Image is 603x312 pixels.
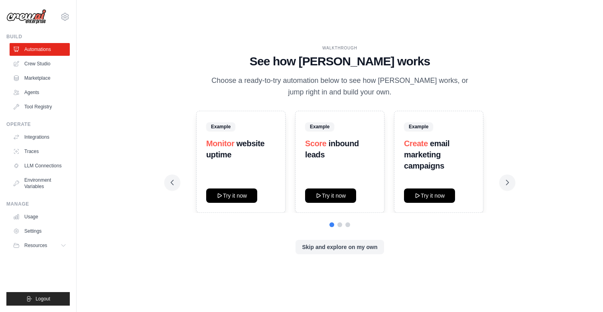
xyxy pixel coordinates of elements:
a: Automations [10,43,70,56]
div: WALKTHROUGH [171,45,509,51]
strong: email marketing campaigns [404,139,449,170]
a: Settings [10,225,70,237]
a: Tool Registry [10,100,70,113]
span: Score [305,139,327,148]
span: Example [305,122,334,131]
button: Try it now [305,188,356,203]
span: Logout [35,296,50,302]
a: Marketplace [10,72,70,84]
a: Environment Variables [10,174,70,193]
a: Crew Studio [10,57,70,70]
span: Example [206,122,235,131]
a: Integrations [10,131,70,143]
h1: See how [PERSON_NAME] works [171,54,509,69]
span: Resources [24,242,47,249]
button: Try it now [404,188,455,203]
a: Agents [10,86,70,99]
button: Try it now [206,188,257,203]
strong: inbound leads [305,139,359,159]
a: LLM Connections [10,159,70,172]
span: Example [404,122,433,131]
span: Monitor [206,139,235,148]
div: Build [6,33,70,40]
a: Traces [10,145,70,158]
div: Manage [6,201,70,207]
div: Operate [6,121,70,128]
p: Choose a ready-to-try automation below to see how [PERSON_NAME] works, or jump right in and build... [206,75,474,98]
span: Create [404,139,428,148]
a: Usage [10,210,70,223]
img: Logo [6,9,46,24]
button: Skip and explore on my own [296,240,384,254]
button: Logout [6,292,70,306]
button: Resources [10,239,70,252]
